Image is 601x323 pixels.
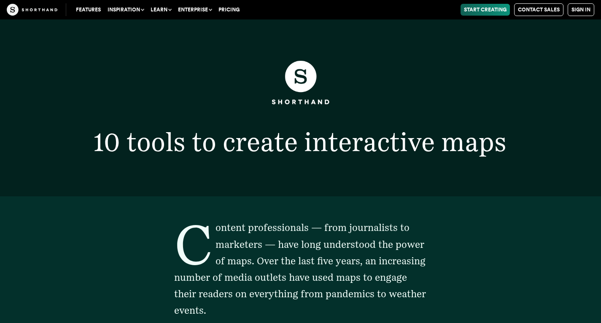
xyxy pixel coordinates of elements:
[62,129,539,155] h1: 10 tools to create interactive maps
[104,4,147,16] button: Inspiration
[174,222,426,316] span: Content professionals — from journalists to marketers — have long understood the power of maps. O...
[568,3,594,16] a: Sign in
[461,4,510,16] a: Start Creating
[215,4,243,16] a: Pricing
[73,4,104,16] a: Features
[175,4,215,16] button: Enterprise
[514,3,563,16] a: Contact Sales
[147,4,175,16] button: Learn
[7,4,57,16] img: The Craft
